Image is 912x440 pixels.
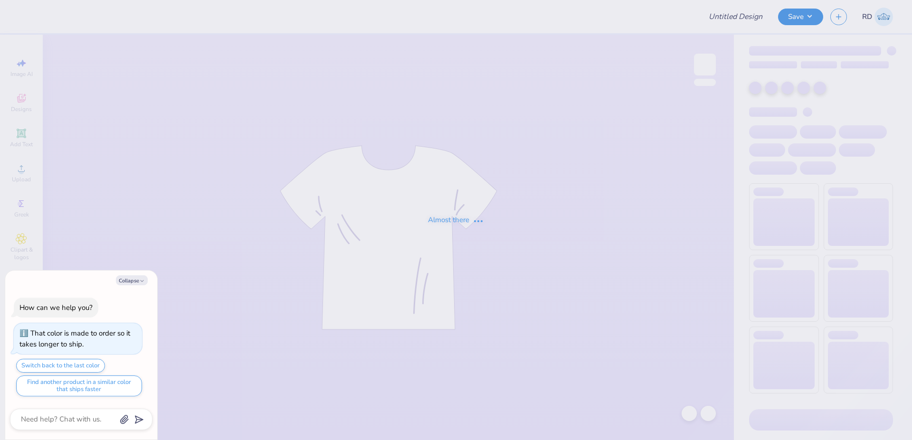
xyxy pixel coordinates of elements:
button: Find another product in a similar color that ships faster [16,375,142,396]
button: Collapse [116,275,148,285]
button: Switch back to the last color [16,359,105,373]
div: That color is made to order so it takes longer to ship. [19,328,130,349]
div: How can we help you? [19,303,93,312]
div: Almost there [428,215,484,225]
